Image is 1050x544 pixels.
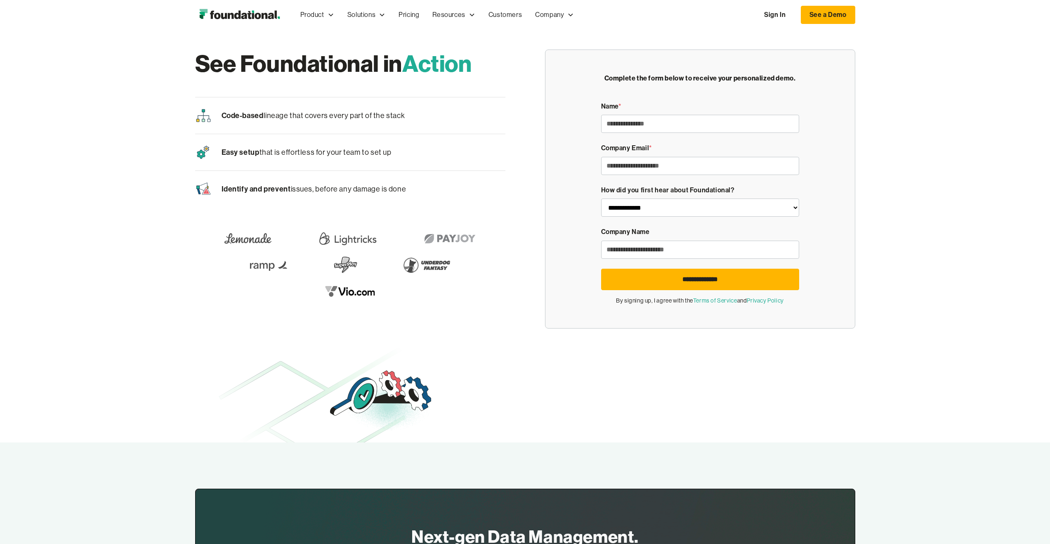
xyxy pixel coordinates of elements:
[195,7,284,23] a: home
[601,296,799,305] div: By signing up, I agree with the and
[195,50,505,77] h1: See Foundational in
[222,184,291,194] span: Identify and prevent
[195,181,212,197] img: Data Contracts Icon
[601,185,799,196] div: How did you first hear about Foundational?
[222,183,406,196] p: issues, before any damage is done
[601,101,799,112] div: Name
[219,227,277,250] img: Lemonade Logo
[747,297,783,304] a: Privacy Policy
[693,297,737,304] a: Terms of Service
[1009,504,1050,544] iframe: Chat Widget
[402,49,472,78] span: Action
[347,9,375,20] div: Solutions
[604,74,796,82] strong: Complete the form below to receive your personalized demo.
[300,9,324,20] div: Product
[398,253,455,277] img: Underdog Fantasy Logo
[801,6,855,24] a: See a Demo
[222,147,260,157] span: Easy setup
[601,101,799,305] form: Demo Form
[426,1,481,28] div: Resources
[601,143,799,154] div: Company Email
[392,1,426,28] a: Pricing
[756,6,794,24] a: Sign In
[222,109,405,122] p: lineage that covers every part of the stack
[222,111,264,120] span: Code-based
[432,9,465,20] div: Resources
[245,253,294,277] img: Ramp Logo
[535,9,564,20] div: Company
[294,1,341,28] div: Product
[419,227,481,250] img: Payjoy logo
[222,146,392,159] p: that is effortless for your team to set up
[601,227,799,237] div: Company Name
[529,1,580,28] div: Company
[195,7,284,23] img: Foundational Logo
[341,1,392,28] div: Solutions
[482,1,529,28] a: Customers
[195,107,212,124] img: Streamline code icon
[316,227,379,250] img: Lightricks Logo
[319,280,381,303] img: vio logo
